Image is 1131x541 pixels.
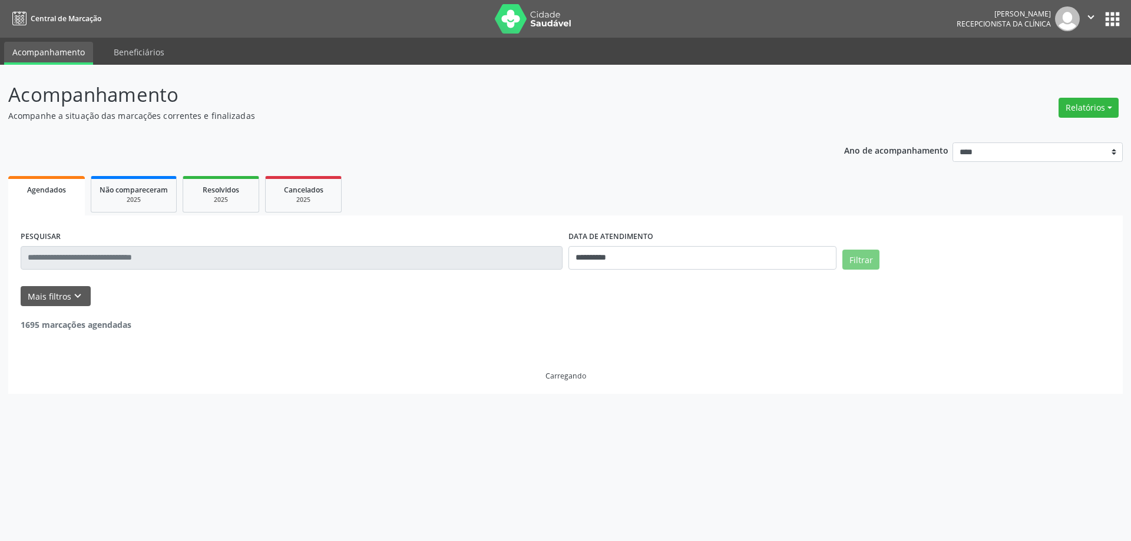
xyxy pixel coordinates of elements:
strong: 1695 marcações agendadas [21,319,131,330]
button: Relatórios [1059,98,1119,118]
span: Cancelados [284,185,323,195]
span: Central de Marcação [31,14,101,24]
img: img [1055,6,1080,31]
a: Central de Marcação [8,9,101,28]
button: apps [1102,9,1123,29]
div: [PERSON_NAME] [957,9,1051,19]
div: 2025 [100,195,168,204]
span: Resolvidos [203,185,239,195]
button:  [1080,6,1102,31]
i:  [1084,11,1097,24]
p: Ano de acompanhamento [844,142,948,157]
p: Acompanhe a situação das marcações correntes e finalizadas [8,109,788,122]
span: Não compareceram [100,185,168,195]
label: PESQUISAR [21,228,61,246]
div: 2025 [274,195,333,204]
div: Carregando [545,371,586,381]
span: Agendados [27,185,66,195]
p: Acompanhamento [8,80,788,109]
div: 2025 [191,195,250,204]
label: DATA DE ATENDIMENTO [568,228,653,246]
i: keyboard_arrow_down [71,290,84,303]
button: Filtrar [842,250,879,270]
button: Mais filtroskeyboard_arrow_down [21,286,91,307]
span: Recepcionista da clínica [957,19,1051,29]
a: Acompanhamento [4,42,93,65]
a: Beneficiários [105,42,173,62]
